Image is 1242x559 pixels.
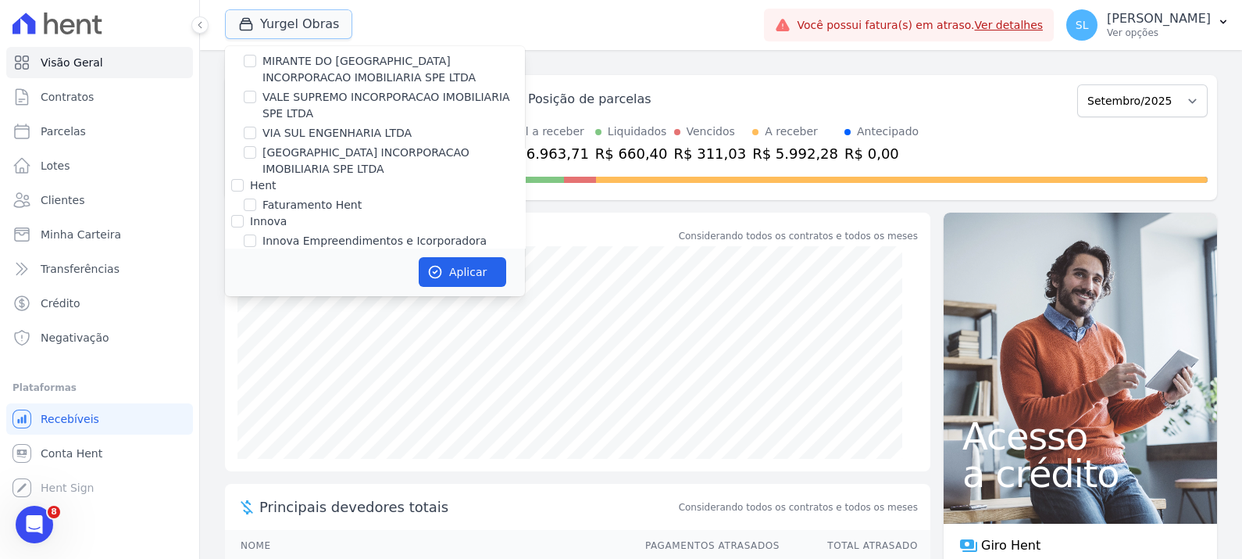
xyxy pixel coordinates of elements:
[6,288,193,319] a: Crédito
[1107,11,1211,27] p: [PERSON_NAME]
[16,506,53,543] iframe: Intercom live chat
[503,143,589,164] div: R$ 6.963,71
[41,296,80,311] span: Crédito
[6,150,193,181] a: Lotes
[6,403,193,435] a: Recebíveis
[975,19,1044,31] a: Ver detalhes
[765,124,818,140] div: A receber
[41,261,120,277] span: Transferências
[41,411,99,427] span: Recebíveis
[6,116,193,147] a: Parcelas
[262,89,525,122] label: VALE SUPREMO INCORPORACAO IMOBILIARIA SPE LTDA
[262,125,412,142] label: VIA SUL ENGENHARIA LTDA
[752,143,838,164] div: R$ 5.992,28
[41,158,70,174] span: Lotes
[41,124,86,139] span: Parcelas
[6,81,193,113] a: Contratos
[1054,3,1242,47] button: SL [PERSON_NAME] Ver opções
[797,17,1043,34] span: Você possui fatura(s) em atraso.
[250,179,277,192] label: Hent
[595,143,668,164] div: R$ 660,40
[962,417,1198,455] span: Acesso
[41,89,94,105] span: Contratos
[1107,27,1211,39] p: Ver opções
[857,124,919,140] div: Antecipado
[48,506,60,518] span: 8
[41,192,84,208] span: Clientes
[6,219,193,250] a: Minha Carteira
[250,215,287,228] label: Innova
[687,124,735,140] div: Vencidos
[262,197,362,213] label: Faturamento Hent
[225,9,352,39] button: Yurgel Obras
[262,233,487,249] label: Innova Empreendimentos e Icorporadora
[6,322,193,353] a: Negativação
[41,330,109,346] span: Negativação
[962,455,1198,493] span: a crédito
[262,145,525,177] label: [GEOGRAPHIC_DATA] INCORPORACAO IMOBILIARIA SPE LTDA
[679,500,918,514] span: Considerando todos os contratos e todos os meses
[608,124,667,140] div: Liquidados
[41,55,103,70] span: Visão Geral
[41,227,121,242] span: Minha Carteira
[419,257,506,287] button: Aplicar
[981,536,1040,555] span: Giro Hent
[6,185,193,216] a: Clientes
[503,124,589,140] div: Total a receber
[41,446,102,461] span: Conta Hent
[679,229,918,243] div: Considerando todos os contratos e todos os meses
[1076,20,1089,30] span: SL
[6,47,193,78] a: Visão Geral
[6,438,193,469] a: Conta Hent
[6,253,193,285] a: Transferências
[12,378,187,397] div: Plataformas
[674,143,747,164] div: R$ 311,03
[259,496,676,518] span: Principais devedores totais
[528,90,651,109] div: Posição de parcelas
[262,53,525,86] label: MIRANTE DO [GEOGRAPHIC_DATA] INCORPORACAO IMOBILIARIA SPE LTDA
[844,143,919,164] div: R$ 0,00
